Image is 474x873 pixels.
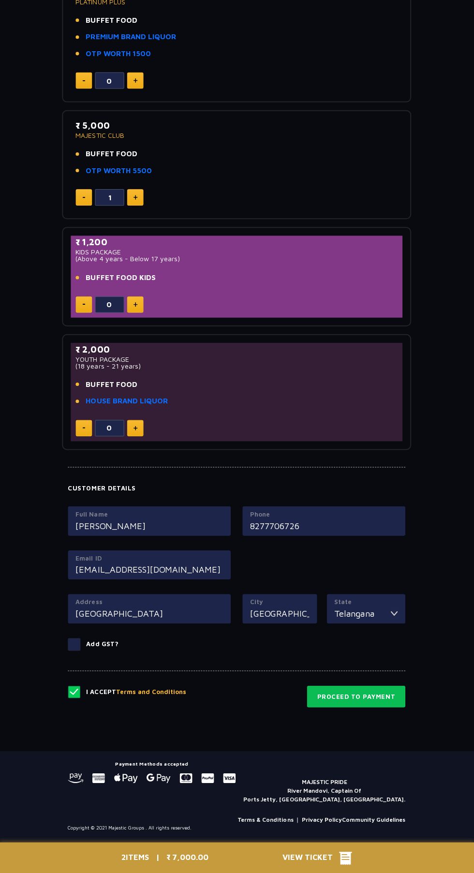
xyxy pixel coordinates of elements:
[87,639,119,649] p: Add GST?
[134,302,138,307] img: plus
[282,850,339,864] span: View Ticket
[167,851,209,860] span: ₹ 7,000.00
[69,484,405,492] h4: Customer Details
[87,396,168,407] a: HOUSE BRAND LIQUOR
[76,249,398,256] p: KIDS PACKAGE
[83,304,86,305] img: minus
[391,607,398,620] img: toggler icon
[87,166,152,177] a: OTP WORTH 5500
[76,562,223,576] input: Email ID
[251,607,310,620] input: City
[282,850,352,864] button: View Ticket
[122,850,149,864] p: ITEMS
[76,343,398,356] p: ₹ 2,000
[117,686,187,696] button: Terms and Conditions
[69,823,192,830] p: Copyright © 2021 Majestic Groups . All rights reserved.
[83,197,86,199] img: minus
[134,79,138,84] img: plus
[87,149,138,160] span: BUFFET FOOD
[76,236,398,249] p: ₹ 1,200
[244,777,405,803] p: MAJESTIC PRIDE River Mandovi, Captain Of Ports Jetty, [GEOGRAPHIC_DATA], [GEOGRAPHIC_DATA].
[134,195,138,200] img: plus
[83,427,86,429] img: minus
[116,760,189,766] h5: Payment Methods accepted
[307,685,405,707] button: Proceed to Payment
[251,519,398,532] input: Mobile
[76,607,223,620] input: Address
[76,597,223,607] label: Address
[76,256,398,263] p: (Above 4 years - Below 17 years)
[76,553,223,563] label: Email ID
[87,686,187,696] p: I Accept
[335,607,391,620] input: State
[87,49,151,60] a: OTP WORTH 1500
[335,597,398,607] label: State
[134,426,138,430] img: plus
[83,81,86,82] img: minus
[122,851,126,860] span: 2
[87,32,177,44] a: PREMIUM BRAND LIQUOR
[251,509,398,519] label: Phone
[87,272,156,283] span: BUFFET FOOD KIDS
[302,814,342,823] a: Privacy Policy
[238,814,294,823] a: Terms & Conditions
[76,519,223,532] input: Full Name
[76,356,398,363] p: YOUTH PACKAGE
[76,509,223,519] label: Full Name
[149,850,167,864] p: |
[76,133,398,139] p: MAJESTIC CLUB
[76,363,398,370] p: (18 years - 21 years)
[87,16,138,27] span: BUFFET FOOD
[76,119,398,133] p: ₹ 5,000
[342,814,405,823] a: Community Guidelines
[251,597,310,607] label: City
[87,379,138,390] span: BUFFET FOOD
